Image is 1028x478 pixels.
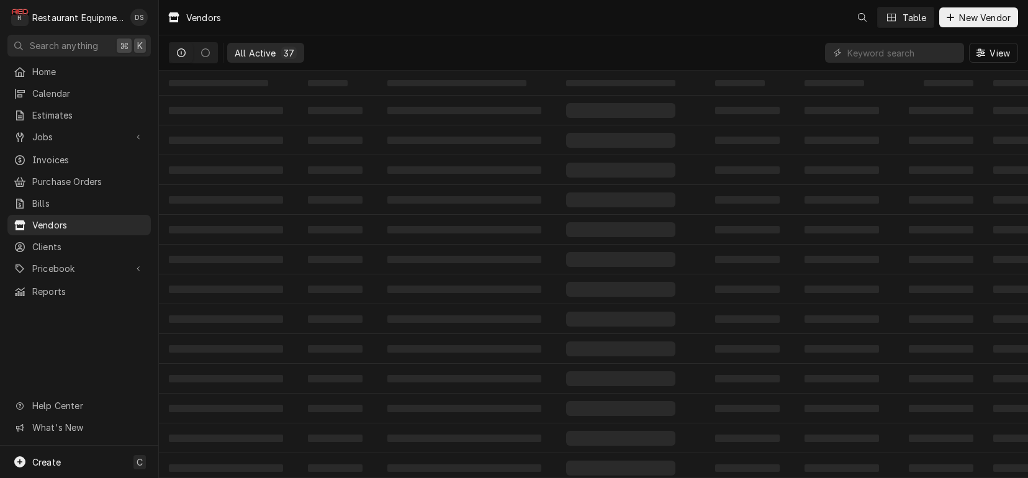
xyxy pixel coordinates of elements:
span: Invoices [32,153,145,166]
span: ‌ [169,196,283,204]
span: ‌ [169,137,283,144]
span: ‌ [387,80,526,86]
span: ‌ [715,196,780,204]
span: ‌ [169,464,283,472]
span: Bills [32,197,145,210]
span: ‌ [566,341,675,356]
span: ‌ [169,226,283,233]
span: Create [32,457,61,467]
a: Invoices [7,150,151,170]
span: ‌ [566,431,675,446]
span: ‌ [308,286,363,293]
span: ‌ [715,107,780,114]
a: Go to What's New [7,417,151,438]
span: ‌ [715,464,780,472]
div: Restaurant Equipment Diagnostics [32,11,124,24]
span: Pricebook [32,262,126,275]
button: View [969,43,1018,63]
span: Estimates [32,109,145,122]
a: Bills [7,193,151,214]
span: ‌ [909,137,973,144]
span: ‌ [805,405,879,412]
span: ‌ [805,315,879,323]
a: Reports [7,281,151,302]
span: ‌ [805,435,879,442]
span: ‌ [169,166,283,174]
span: ‌ [308,107,363,114]
span: ‌ [909,345,973,353]
span: ‌ [805,166,879,174]
span: ‌ [308,137,363,144]
span: ‌ [169,405,283,412]
span: Help Center [32,399,143,412]
a: Clients [7,237,151,257]
span: ‌ [169,286,283,293]
span: ‌ [909,375,973,382]
span: ‌ [924,80,973,86]
span: ‌ [909,464,973,472]
span: ‌ [169,315,283,323]
button: Search anything⌘K [7,35,151,56]
span: ‌ [387,464,541,472]
span: ‌ [308,196,363,204]
span: ‌ [169,80,268,86]
span: ‌ [566,222,675,237]
span: ‌ [909,286,973,293]
span: Vendors [32,219,145,232]
span: ‌ [566,80,675,86]
a: Go to Help Center [7,395,151,416]
span: ‌ [308,226,363,233]
span: ‌ [169,375,283,382]
span: ‌ [715,405,780,412]
span: ‌ [387,226,541,233]
span: ‌ [566,103,675,118]
span: ‌ [387,375,541,382]
div: R [11,9,29,26]
span: ‌ [566,461,675,476]
span: ‌ [909,435,973,442]
span: Jobs [32,130,126,143]
span: Clients [32,240,145,253]
span: ‌ [909,226,973,233]
button: New Vendor [939,7,1018,27]
span: ‌ [387,286,541,293]
div: 37 [284,47,294,60]
span: ‌ [387,405,541,412]
a: Go to Jobs [7,127,151,147]
span: C [137,456,143,469]
span: ‌ [169,435,283,442]
span: ‌ [566,401,675,416]
span: ‌ [715,286,780,293]
div: DS [130,9,148,26]
span: ‌ [805,345,879,353]
table: All Active Vendors List Loading [159,71,1028,478]
span: ‌ [805,107,879,114]
span: ‌ [387,315,541,323]
a: Home [7,61,151,82]
span: ‌ [169,107,283,114]
span: ‌ [805,464,879,472]
span: ‌ [387,256,541,263]
span: Reports [32,285,145,298]
span: ‌ [566,252,675,267]
span: ‌ [909,405,973,412]
span: Calendar [32,87,145,100]
span: ‌ [715,80,765,86]
span: ‌ [387,435,541,442]
a: Vendors [7,215,151,235]
span: ‌ [715,435,780,442]
span: ‌ [715,137,780,144]
span: ‌ [805,286,879,293]
span: ‌ [566,133,675,148]
span: ‌ [308,80,348,86]
span: ‌ [169,345,283,353]
a: Purchase Orders [7,171,151,192]
span: ‌ [387,166,541,174]
span: ‌ [308,256,363,263]
span: ‌ [566,163,675,178]
span: ‌ [308,435,363,442]
span: ‌ [715,345,780,353]
span: ‌ [308,345,363,353]
span: ‌ [387,107,541,114]
span: ⌘ [120,39,128,52]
